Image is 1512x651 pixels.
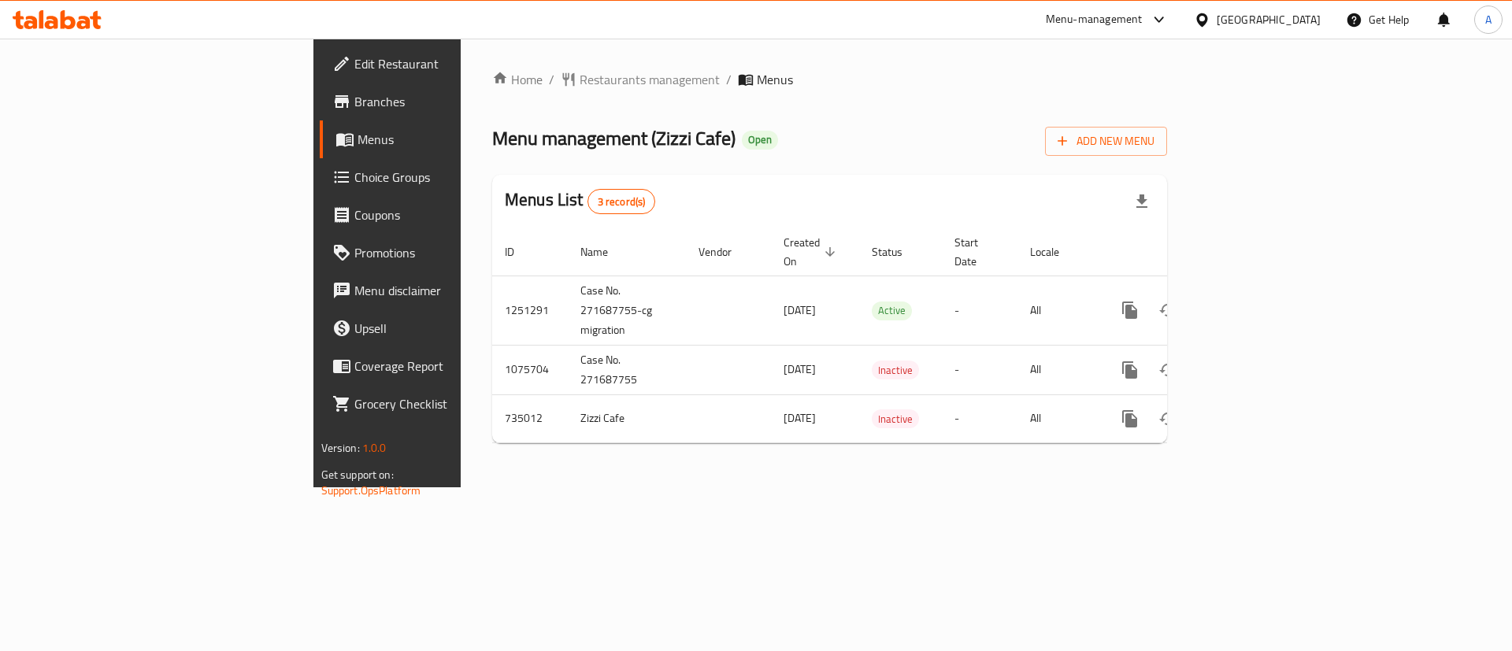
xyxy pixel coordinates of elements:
[568,394,686,442] td: Zizzi Cafe
[354,205,554,224] span: Coupons
[1099,228,1275,276] th: Actions
[505,188,655,214] h2: Menus List
[784,300,816,320] span: [DATE]
[1046,10,1143,29] div: Menu-management
[942,276,1017,345] td: -
[1149,351,1187,389] button: Change Status
[505,242,535,261] span: ID
[354,243,554,262] span: Promotions
[320,158,566,196] a: Choice Groups
[1045,127,1167,156] button: Add New Menu
[872,410,919,428] span: Inactive
[1111,351,1149,389] button: more
[320,196,566,234] a: Coupons
[784,359,816,379] span: [DATE]
[320,83,566,120] a: Branches
[1017,394,1099,442] td: All
[1017,276,1099,345] td: All
[492,120,736,156] span: Menu management ( Zizzi Cafe )
[354,319,554,338] span: Upsell
[699,242,752,261] span: Vendor
[872,242,923,261] span: Status
[1217,11,1321,28] div: [GEOGRAPHIC_DATA]
[1149,400,1187,438] button: Change Status
[321,480,421,501] a: Support.OpsPlatform
[362,438,387,458] span: 1.0.0
[321,464,394,485] span: Get support on:
[354,92,554,111] span: Branches
[1030,242,1080,261] span: Locale
[872,361,919,379] div: Inactive
[942,394,1017,442] td: -
[588,194,655,209] span: 3 record(s)
[757,70,793,89] span: Menus
[320,347,566,385] a: Coverage Report
[561,70,720,89] a: Restaurants management
[1111,400,1149,438] button: more
[872,301,912,320] div: Active
[742,131,778,150] div: Open
[1123,183,1161,220] div: Export file
[320,234,566,272] a: Promotions
[942,345,1017,394] td: -
[580,242,628,261] span: Name
[872,361,919,379] span: Inactive
[354,357,554,375] span: Coverage Report
[1017,345,1099,394] td: All
[492,70,1167,89] nav: breadcrumb
[320,45,566,83] a: Edit Restaurant
[1485,11,1492,28] span: A
[320,309,566,347] a: Upsell
[321,438,360,458] span: Version:
[354,168,554,187] span: Choice Groups
[354,281,554,300] span: Menu disclaimer
[1149,291,1187,329] button: Change Status
[568,345,686,394] td: Case No. 271687755
[1058,131,1154,151] span: Add New Menu
[1111,291,1149,329] button: more
[354,54,554,73] span: Edit Restaurant
[872,301,912,320] span: Active
[784,408,816,428] span: [DATE]
[320,272,566,309] a: Menu disclaimer
[354,394,554,413] span: Grocery Checklist
[320,385,566,423] a: Grocery Checklist
[358,130,554,149] span: Menus
[320,120,566,158] a: Menus
[568,276,686,345] td: Case No. 271687755-cg migration
[492,228,1275,443] table: enhanced table
[726,70,732,89] li: /
[954,233,999,271] span: Start Date
[580,70,720,89] span: Restaurants management
[784,233,840,271] span: Created On
[587,189,656,214] div: Total records count
[742,133,778,146] span: Open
